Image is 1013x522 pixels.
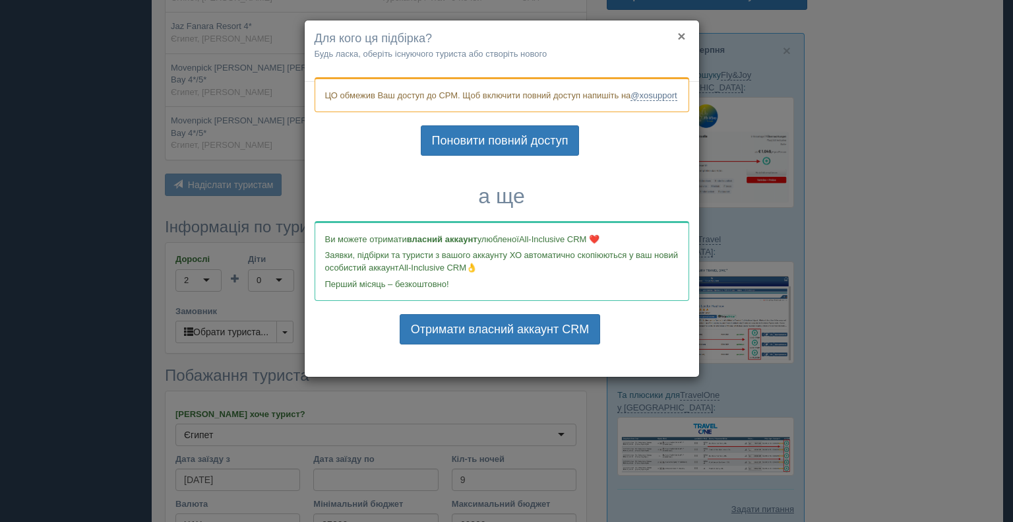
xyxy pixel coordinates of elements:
[325,233,679,245] p: Ви можете отримати улюбленої
[315,30,689,48] h4: Для кого ця підбірка?
[421,125,580,156] a: Поновити повний доступ
[315,48,689,60] p: Будь ласка, оберіть існуючого туриста або створіть нового
[325,249,679,274] p: Заявки, підбірки та туристи з вашого аккаунту ХО автоматично скопіюються у ваш новий особистий ак...
[630,90,677,101] a: @xosupport
[315,185,689,208] h3: а ще
[407,234,477,244] b: власний аккаунт
[677,29,685,43] button: ×
[315,77,689,112] div: ЦО обмежив Ваш доступ до СРМ. Щоб включити повний доступ напишіть на
[399,263,477,273] span: All-Inclusive CRM👌
[519,234,599,244] span: All-Inclusive CRM ❤️
[325,278,679,290] p: Перший місяць – безкоштовно!
[400,314,600,344] a: Отримати власний аккаунт CRM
